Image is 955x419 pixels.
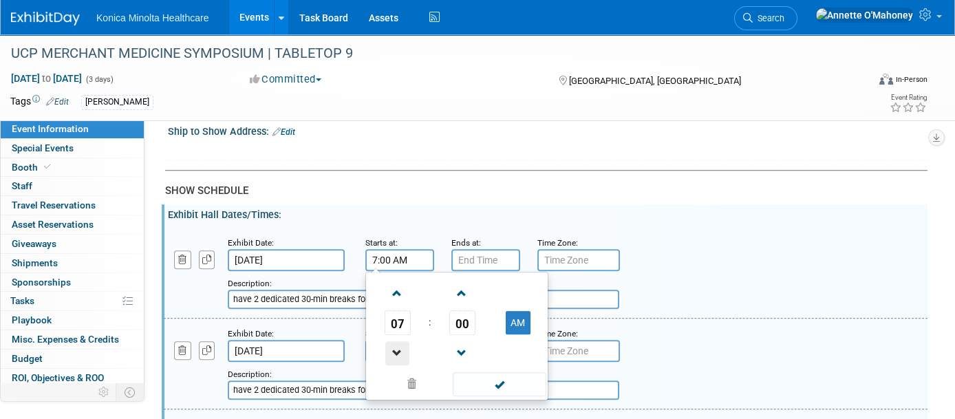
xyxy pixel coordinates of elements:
div: Ship to Show Address: [168,121,927,139]
span: Tasks [10,295,34,306]
small: Exhibit Date: [228,238,274,248]
div: UCP MERCHANT MEDICINE SYMPOSIUM | TABLETOP 9 [6,41,849,66]
a: Giveaways [1,235,144,253]
a: Done [452,376,547,395]
span: Special Events [12,142,74,153]
input: Start Time [365,249,434,271]
span: (3 days) [85,75,114,84]
div: Exhibit Hall Dates/Times: [168,204,927,222]
span: ROI, Objectives & ROO [12,372,104,383]
img: ExhibitDay [11,12,80,25]
input: Description [228,380,619,400]
small: Starts at: [365,238,398,248]
a: Asset Reservations [1,215,144,234]
a: Booth [1,158,144,177]
span: Misc. Expenses & Credits [12,334,119,345]
a: Misc. Expenses & Credits [1,330,144,349]
button: AM [506,311,530,334]
a: Increment Hour [385,275,411,310]
span: Travel Reservations [12,200,96,211]
a: Clear selection [369,375,454,394]
small: Description: [228,279,272,288]
td: Personalize Event Tab Strip [92,383,116,401]
input: Time Zone [537,340,620,362]
small: Description: [228,369,272,379]
small: Ends at: [451,238,481,248]
span: Konica Minolta Healthcare [96,12,208,23]
i: Booth reservation complete [44,163,51,171]
span: [GEOGRAPHIC_DATA], [GEOGRAPHIC_DATA] [569,76,741,86]
input: Date [228,340,345,362]
a: Budget [1,350,144,368]
a: Playbook [1,311,144,330]
small: Exhibit Date: [228,329,274,339]
a: Tasks [1,292,144,310]
small: Time Zone: [537,329,578,339]
a: Shipments [1,254,144,272]
div: Event Format [792,72,927,92]
img: Annette O'Mahoney [815,8,914,23]
a: ROI, Objectives & ROO [1,369,144,387]
span: Shipments [12,257,58,268]
a: Event Information [1,120,144,138]
a: Decrement Hour [385,335,411,370]
div: In-Person [895,74,927,85]
span: Budget [12,353,43,364]
input: End Time [451,249,520,271]
a: Increment Minute [449,275,475,310]
span: Event Information [12,123,89,134]
a: Travel Reservations [1,196,144,215]
span: Playbook [12,314,52,325]
span: Giveaways [12,238,56,249]
input: Time Zone [537,249,620,271]
span: Staff [12,180,32,191]
span: Pick Minute [449,310,475,335]
span: [DATE] [DATE] [10,72,83,85]
span: to [40,73,53,84]
input: Date [228,249,345,271]
input: Description [228,290,619,309]
span: Pick Hour [385,310,411,335]
a: Edit [46,97,69,107]
div: Event Rating [890,94,927,101]
small: Time Zone: [537,238,578,248]
div: SHOW SCHEDULE [165,184,917,198]
img: Format-Inperson.png [879,74,893,85]
td: : [426,310,433,335]
span: Sponsorships [12,277,71,288]
a: Decrement Minute [449,335,475,370]
span: Booth [12,162,54,173]
a: Edit [272,127,295,137]
a: Sponsorships [1,273,144,292]
a: Staff [1,177,144,195]
div: [PERSON_NAME] [81,95,153,109]
span: Asset Reservations [12,219,94,230]
button: Committed [245,72,327,87]
td: Tags [10,94,69,110]
a: Special Events [1,139,144,158]
td: Toggle Event Tabs [116,383,144,401]
a: Search [734,6,797,30]
span: Search [753,13,784,23]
